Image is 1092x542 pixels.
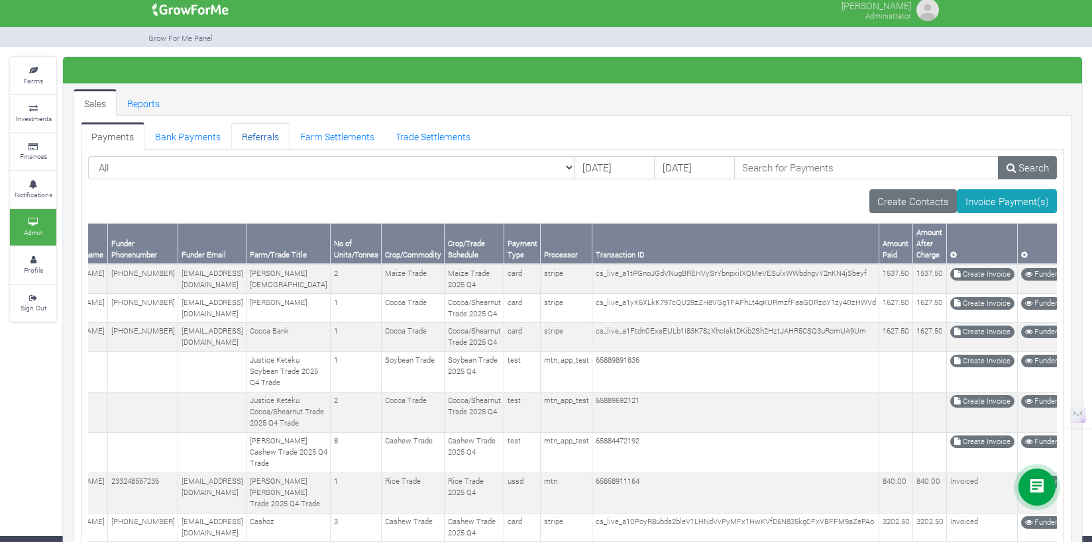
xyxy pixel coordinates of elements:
[1021,355,1062,367] a: Funder
[445,473,504,513] td: Rice Trade 2025 Q4
[998,156,1057,180] a: Search
[290,122,385,149] a: Farm Settlements
[1021,326,1062,338] a: Funder
[382,322,445,351] td: Cocoa Trade
[541,224,592,264] th: Processor
[178,294,246,323] td: [EMAIL_ADDRESS][DOMAIN_NAME]
[108,513,178,542] td: [PHONE_NUMBER]
[592,513,879,542] td: cs_live_a10PoyR8ubds2bleV1LHNdVvPyMFx1HwKVfD6N835kg0FxVBFFM9aZePAo
[592,322,879,351] td: cs_live_a1Ftdn0ExsEULb1I83K78zXhcIsktDKib2Sh2HztJAHR5CSQ3uRomUA9Um
[382,294,445,323] td: Cocoa Trade
[445,264,504,293] td: Maize Trade 2025 Q4
[592,224,879,264] th: Transaction ID
[246,294,331,323] td: [PERSON_NAME]
[108,224,178,264] th: Funder Phonenumber
[541,432,592,473] td: mtn_app_test
[15,190,52,199] small: Notifications
[734,156,999,180] input: Search for Payments
[246,224,331,264] th: Farm/Trade Title
[869,189,957,213] a: Create Contacts
[947,513,1018,542] td: Invoiced
[331,351,382,392] td: 1
[331,224,382,264] th: No of Units/Tonnes
[148,33,213,43] small: Grow For Me Panel
[15,114,52,123] small: Investments
[382,224,445,264] th: Crop/Commodity
[382,351,445,392] td: Soybean Trade
[541,392,592,432] td: mtn_app_test
[108,264,178,293] td: [PHONE_NUMBER]
[541,351,592,392] td: mtn_app_test
[81,122,144,149] a: Payments
[913,473,947,513] td: 840.00
[504,392,541,432] td: test
[382,264,445,293] td: Maize Trade
[541,473,592,513] td: mtn
[74,89,117,116] a: Sales
[504,432,541,473] td: test
[246,513,331,542] td: Cashoz
[504,351,541,392] td: test
[382,392,445,432] td: Cocoa Trade
[10,285,56,322] a: Sign Out
[178,513,246,542] td: [EMAIL_ADDRESS][DOMAIN_NAME]
[541,294,592,323] td: stripe
[592,473,879,513] td: 65858911164
[879,322,913,351] td: 1627.50
[592,392,879,432] td: 65889692121
[541,513,592,542] td: stripe
[10,58,56,94] a: Farms
[913,322,947,351] td: 1627.50
[879,264,913,293] td: 1537.50
[592,351,879,392] td: 65889891836
[950,395,1014,408] a: Create Invoice
[246,264,331,293] td: [PERSON_NAME][DEMOGRAPHIC_DATA]
[10,209,56,246] a: Admin
[24,228,43,237] small: Admin
[382,513,445,542] td: Cashew Trade
[879,513,913,542] td: 3202.50
[879,473,913,513] td: 840.00
[1021,435,1062,448] a: Funder
[144,122,231,149] a: Bank Payments
[592,432,879,473] td: 65884472192
[592,264,879,293] td: cs_live_a1tPGnoJGdVNugBREHVySrYbnpxiIXQMeVESulxWWbdngvY2nKN4jSbeyf
[246,351,331,392] td: Justice Keteku Soybean Trade 2025 Q4 Trade
[879,294,913,323] td: 1627.50
[913,513,947,542] td: 3202.50
[331,294,382,323] td: 1
[108,294,178,323] td: [PHONE_NUMBER]
[385,122,481,149] a: Trade Settlements
[23,76,43,85] small: Farms
[913,224,947,264] th: Amount After Charge
[1021,297,1062,310] a: Funder
[950,297,1014,310] a: Create Invoice
[445,351,504,392] td: Soybean Trade 2025 Q4
[331,473,382,513] td: 1
[504,513,541,542] td: card
[504,294,541,323] td: card
[1021,268,1062,281] a: Funder
[331,513,382,542] td: 3
[947,473,1018,513] td: Invoiced
[246,322,331,351] td: Cocoa Bank
[382,432,445,473] td: Cashew Trade
[445,294,504,323] td: Cocoa/Shearnut Trade 2025 Q4
[231,122,290,149] a: Referrals
[108,322,178,351] td: [PHONE_NUMBER]
[178,224,246,264] th: Funder Email
[654,156,735,180] input: DD/MM/YYYY
[382,473,445,513] td: Rice Trade
[913,264,947,293] td: 1537.50
[950,435,1014,448] a: Create Invoice
[445,432,504,473] td: Cashew Trade 2025 Q4
[178,473,246,513] td: [EMAIL_ADDRESS][DOMAIN_NAME]
[913,294,947,323] td: 1627.50
[331,264,382,293] td: 2
[950,355,1014,367] a: Create Invoice
[541,264,592,293] td: stripe
[24,265,43,275] small: Profile
[331,322,382,351] td: 1
[504,322,541,351] td: card
[574,156,655,180] input: DD/MM/YYYY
